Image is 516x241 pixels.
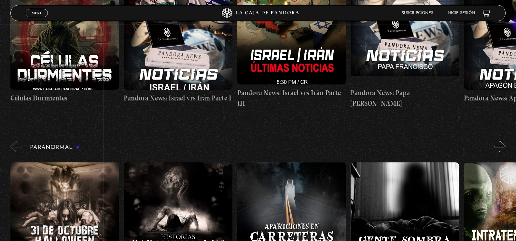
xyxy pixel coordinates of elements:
button: Next [495,141,506,152]
span: Cerrar [29,17,45,21]
button: Previous [10,141,22,152]
a: Inicie sesión [446,11,475,15]
h4: Pandora News: Israel vrs Irán Parte III [237,88,346,108]
h3: Paranormal [30,144,80,151]
h4: Pandora News: Papa [PERSON_NAME] [351,88,459,108]
h4: Células Durmientes [10,93,119,103]
a: View your shopping cart [481,8,490,17]
h4: Pandora News: Israel vrs Irán Parte I [124,93,232,103]
span: Menu [32,11,42,15]
a: Suscripciones [402,11,433,15]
